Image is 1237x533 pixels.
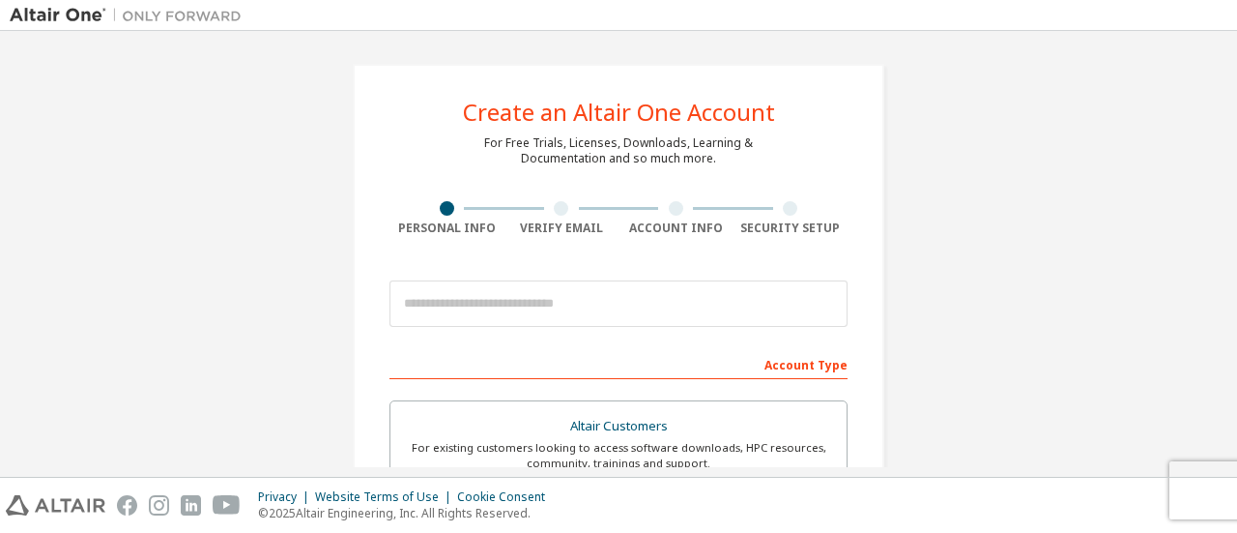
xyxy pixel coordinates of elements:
img: facebook.svg [117,495,137,516]
div: For existing customers looking to access software downloads, HPC resources, community, trainings ... [402,440,835,471]
img: youtube.svg [213,495,241,516]
img: Altair One [10,6,251,25]
img: altair_logo.svg [6,495,105,516]
div: For Free Trials, Licenses, Downloads, Learning & Documentation and so much more. [484,135,753,166]
div: Create an Altair One Account [463,101,775,124]
div: Privacy [258,489,315,505]
div: Cookie Consent [457,489,557,505]
img: linkedin.svg [181,495,201,516]
p: © 2025 Altair Engineering, Inc. All Rights Reserved. [258,505,557,521]
div: Altair Customers [402,413,835,440]
div: Account Type [389,348,848,379]
div: Verify Email [504,221,619,236]
div: Security Setup [734,221,849,236]
div: Website Terms of Use [315,489,457,505]
div: Personal Info [389,221,504,236]
div: Account Info [618,221,734,236]
img: instagram.svg [149,495,169,516]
